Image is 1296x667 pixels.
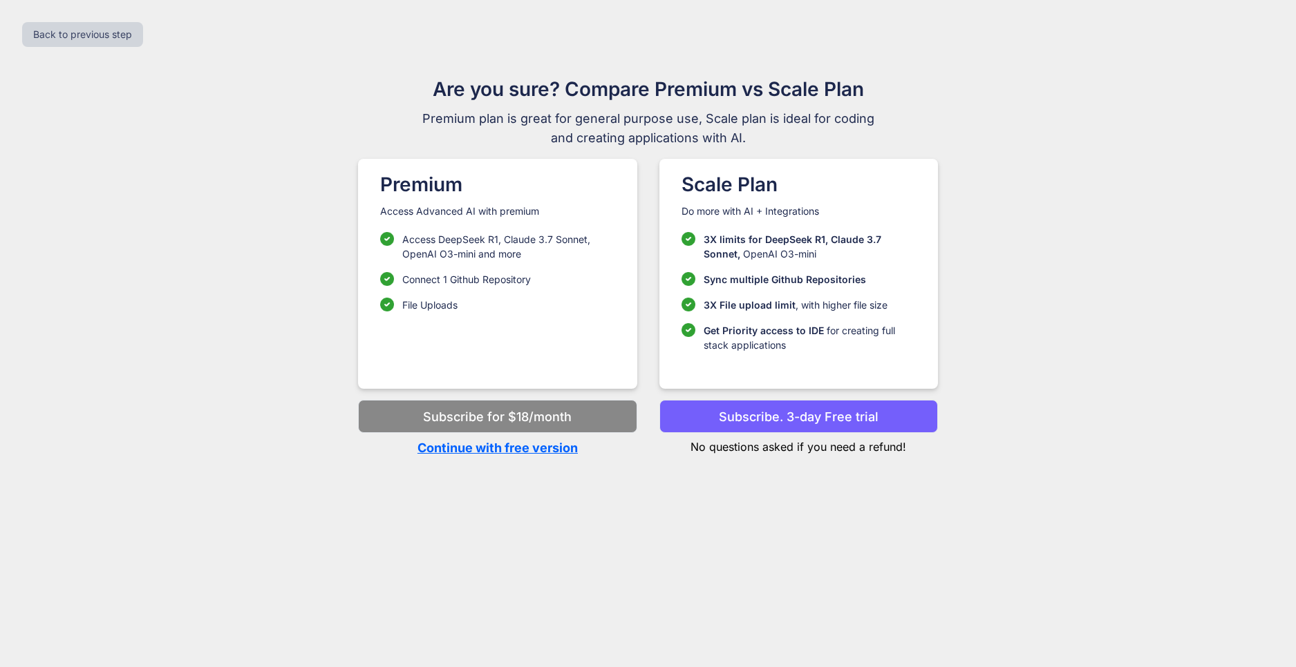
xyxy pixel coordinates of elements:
[704,299,796,311] span: 3X File upload limit
[659,433,938,455] p: No questions asked if you need a refund!
[416,75,881,104] h1: Are you sure? Compare Premium vs Scale Plan
[380,204,614,218] p: Access Advanced AI with premium
[682,232,695,246] img: checklist
[22,22,143,47] button: Back to previous step
[704,323,916,352] p: for creating full stack applications
[704,232,916,261] p: OpenAI O3-mini
[682,170,916,199] h1: Scale Plan
[704,325,824,336] span: Get Priority access to IDE
[358,400,637,433] button: Subscribe for $18/month
[682,204,916,218] p: Do more with AI + Integrations
[682,272,695,286] img: checklist
[682,298,695,311] img: checklist
[659,400,938,433] button: Subscribe. 3-day Free trial
[416,109,881,148] span: Premium plan is great for general purpose use, Scale plan is ideal for coding and creating applic...
[402,272,531,287] p: Connect 1 Github Repository
[423,407,572,426] p: Subscribe for $18/month
[380,298,394,311] img: checklist
[380,232,394,246] img: checklist
[682,323,695,337] img: checklist
[704,272,866,287] p: Sync multiple Github Repositories
[402,298,458,312] p: File Uploads
[380,272,394,286] img: checklist
[380,170,614,199] h1: Premium
[704,298,888,312] p: , with higher file size
[719,407,879,426] p: Subscribe. 3-day Free trial
[704,233,881,260] span: 3X limits for DeepSeek R1, Claude 3.7 Sonnet,
[358,438,637,457] p: Continue with free version
[402,232,614,261] p: Access DeepSeek R1, Claude 3.7 Sonnet, OpenAI O3-mini and more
